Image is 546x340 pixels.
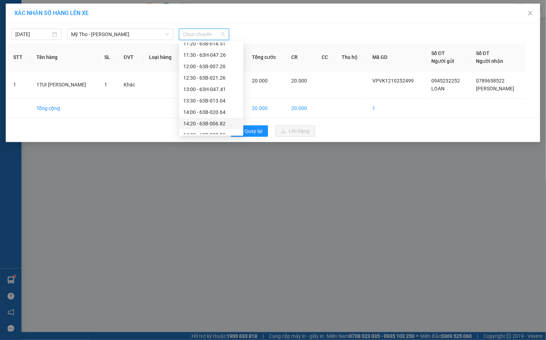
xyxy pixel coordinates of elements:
[71,29,169,40] span: Mỹ Tho - Hồ Chí Minh
[183,108,239,116] div: 14:00 - 63B-020.64
[246,99,286,118] td: 20.000
[292,78,307,84] span: 20.000
[246,44,286,71] th: Tổng cước
[431,58,454,64] span: Người gửi
[118,71,143,99] td: Khác
[6,6,17,14] span: Gửi:
[275,125,315,137] button: uploadLên hàng
[143,44,181,71] th: Loại hàng
[244,127,262,135] span: Quay lại
[183,85,239,93] div: 13:00 - 63H-047.41
[286,99,316,118] td: 20.000
[431,50,445,56] span: Số ĐT
[231,125,268,137] button: rollbackQuay lại
[31,44,99,71] th: Tên hàng
[431,78,460,84] span: 0945232252
[336,44,367,71] th: Thu hộ
[14,10,89,16] span: XÁC NHẬN SỐ HÀNG LÊN XE
[6,31,63,41] div: 0945232252
[520,4,540,24] button: Close
[367,44,426,71] th: Mã GD
[6,6,63,22] div: [PERSON_NAME]
[99,44,118,71] th: SL
[367,99,426,118] td: 1
[6,22,63,31] div: LOAN
[372,78,414,84] span: VPVK1210252499
[15,30,51,38] input: 12/10/2025
[5,46,64,55] div: 20.000
[183,120,239,127] div: 14:20 - 63B-006.82
[252,78,268,84] span: 20.000
[183,62,239,70] div: 12:00 - 63B-007.20
[476,58,503,64] span: Người nhận
[104,82,107,87] span: 1
[68,7,85,14] span: Nhận:
[31,71,99,99] td: 1TUI [PERSON_NAME]
[183,40,239,47] div: 11:20 - 63B-014.51
[183,74,239,82] div: 12:30 - 63B-021.26
[68,32,141,42] div: 0789658522
[286,44,316,71] th: CR
[183,51,239,59] div: 11:30 - 63H-047.26
[183,131,239,139] div: 14:30 - 63B-008.98
[316,44,336,71] th: CC
[476,86,514,91] span: [PERSON_NAME]
[476,78,505,84] span: 0789658522
[68,23,141,32] div: [PERSON_NAME]
[8,44,31,71] th: STT
[68,6,141,23] div: VP [GEOGRAPHIC_DATA]
[183,29,225,40] span: Chọn chuyến
[165,32,169,36] span: down
[183,97,239,105] div: 13:30 - 63B-013.04
[118,44,143,71] th: ĐVT
[527,10,533,16] span: close
[8,71,31,99] td: 1
[31,99,99,118] td: Tổng cộng
[431,86,445,91] span: LOAN
[476,50,490,56] span: Số ĐT
[5,47,32,54] span: Cước rồi :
